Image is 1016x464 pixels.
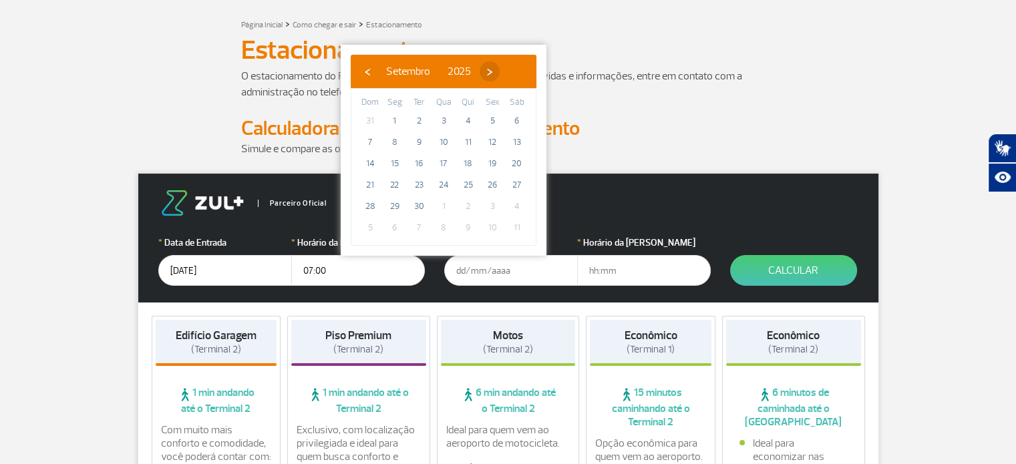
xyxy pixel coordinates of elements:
[458,217,479,238] span: 9
[458,153,479,174] span: 18
[768,343,818,356] span: (Terminal 2)
[595,437,706,463] p: Opção econômica para quem vem ao aeroporto.
[627,343,675,356] span: (Terminal 1)
[480,95,505,110] th: weekday
[439,61,480,81] button: 2025
[441,386,576,415] span: 6 min andando até o Terminal 2
[158,255,292,286] input: dd/mm/aaaa
[291,236,425,250] label: Horário da Entrada
[408,196,430,217] span: 30
[156,386,277,415] span: 1 min andando até o Terminal 2
[482,217,503,238] span: 10
[359,110,381,132] span: 31
[506,153,528,174] span: 20
[433,132,454,153] span: 10
[359,16,363,31] a: >
[458,196,479,217] span: 2
[433,153,454,174] span: 17
[577,255,711,286] input: hh:mm
[358,95,383,110] th: weekday
[408,153,430,174] span: 16
[730,255,857,286] button: Calcular
[456,95,480,110] th: weekday
[359,174,381,196] span: 21
[285,16,290,31] a: >
[333,343,383,356] span: (Terminal 2)
[493,328,523,342] strong: Motos
[366,20,422,30] a: Estacionamento
[359,217,381,238] span: 5
[458,132,479,153] span: 11
[293,20,356,30] a: Como chegar e sair
[341,45,546,256] bs-datepicker-container: calendar
[433,217,454,238] span: 8
[408,132,430,153] span: 9
[988,134,1016,163] button: Abrir tradutor de língua de sinais.
[241,68,776,100] p: O estacionamento do RIOgaleão é administrado pela Estapar. Para dúvidas e informações, entre em c...
[291,255,425,286] input: hh:mm
[384,174,405,196] span: 22
[161,423,272,463] p: Com muito mais conforto e comodidade, você poderá contar com:
[158,190,246,216] img: logo-zul.png
[241,20,283,30] a: Página Inicial
[384,153,405,174] span: 15
[444,255,578,286] input: dd/mm/aaaa
[506,132,528,153] span: 13
[359,132,381,153] span: 7
[191,343,241,356] span: (Terminal 2)
[506,110,528,132] span: 6
[291,386,426,415] span: 1 min andando até o Terminal 2
[458,110,479,132] span: 4
[357,63,500,76] bs-datepicker-navigation-view: ​ ​ ​
[448,65,471,78] span: 2025
[386,65,430,78] span: Setembro
[408,110,430,132] span: 2
[325,328,391,342] strong: Piso Premium
[432,95,456,110] th: weekday
[359,196,381,217] span: 28
[383,95,407,110] th: weekday
[241,116,776,141] h2: Calculadora de Tarifa do Estacionamento
[483,343,533,356] span: (Terminal 2)
[407,95,432,110] th: weekday
[433,110,454,132] span: 3
[458,174,479,196] span: 25
[988,163,1016,192] button: Abrir recursos assistivos.
[590,386,711,429] span: 15 minutos caminhando até o Terminal 2
[767,328,820,342] strong: Econômico
[482,153,503,174] span: 19
[482,174,503,196] span: 26
[446,423,570,450] p: Ideal para quem vem ao aeroporto de motocicleta.
[377,61,439,81] button: Setembro
[433,174,454,196] span: 24
[359,153,381,174] span: 14
[158,236,292,250] label: Data de Entrada
[482,196,503,217] span: 3
[241,39,776,61] h1: Estacionamento
[480,61,500,81] button: ›
[506,196,528,217] span: 4
[384,217,405,238] span: 6
[988,134,1016,192] div: Plugin de acessibilidade da Hand Talk.
[506,174,528,196] span: 27
[241,141,776,157] p: Simule e compare as opções.
[506,217,528,238] span: 11
[625,328,677,342] strong: Econômico
[408,174,430,196] span: 23
[258,200,327,207] span: Parceiro Oficial
[482,110,503,132] span: 5
[384,196,405,217] span: 29
[726,386,861,429] span: 6 minutos de caminhada até o [GEOGRAPHIC_DATA]
[482,132,503,153] span: 12
[577,236,711,250] label: Horário da [PERSON_NAME]
[433,196,454,217] span: 1
[504,95,529,110] th: weekday
[357,61,377,81] button: ‹
[384,132,405,153] span: 8
[176,328,257,342] strong: Edifício Garagem
[384,110,405,132] span: 1
[408,217,430,238] span: 7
